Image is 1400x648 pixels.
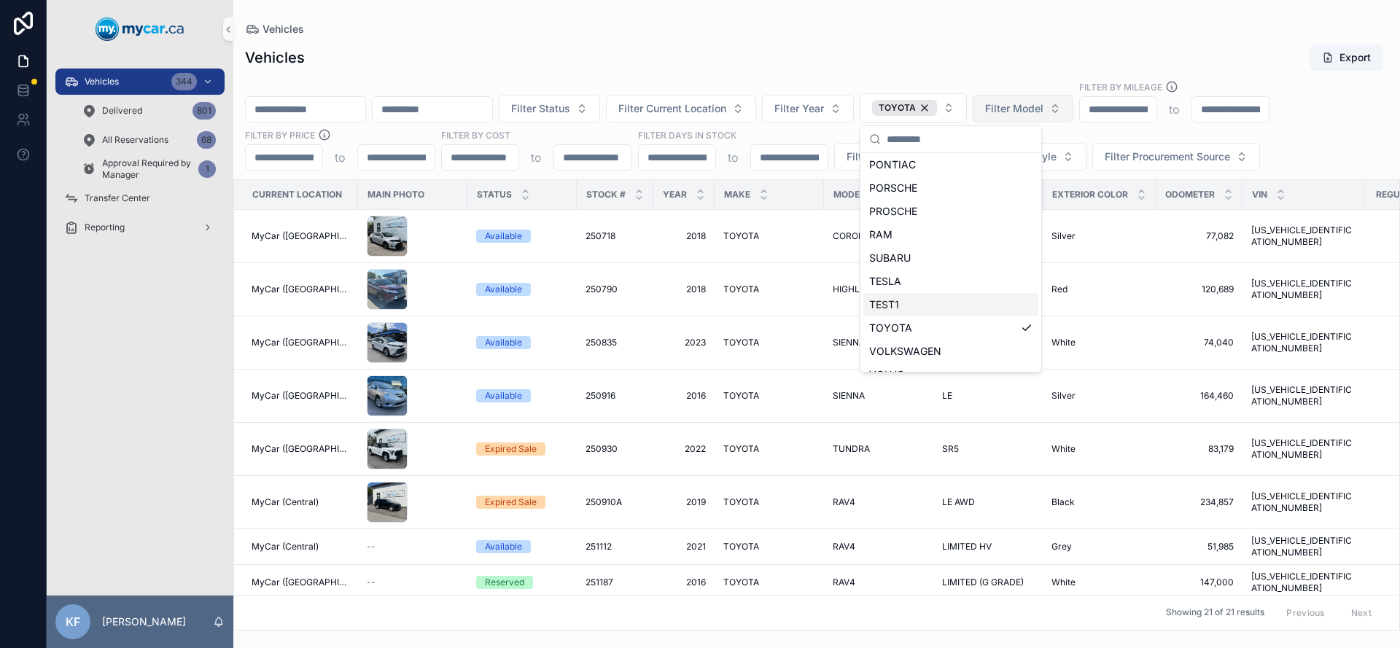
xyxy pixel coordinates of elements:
[262,22,304,36] span: Vehicles
[485,283,522,296] div: Available
[1251,437,1355,461] span: [US_VEHICLE_IDENTIFICATION_NUMBER]
[942,577,1024,588] span: LIMITED (G GRADE)
[485,230,522,243] div: Available
[476,283,568,296] a: Available
[252,337,349,348] a: MyCar ([GEOGRAPHIC_DATA])
[1051,496,1075,508] span: Black
[973,95,1073,122] button: Select Button
[723,337,815,348] a: TOYOTA
[1252,189,1267,200] span: VIN
[586,577,645,588] a: 251187
[252,390,349,402] a: MyCar ([GEOGRAPHIC_DATA])
[485,442,537,456] div: Expired Sale
[723,541,815,553] a: TOYOTA
[869,181,917,195] span: PORSCHE
[1051,443,1147,455] a: White
[73,98,225,124] a: Delivered801
[879,102,916,114] span: TOYOTA
[252,496,319,508] span: MyCar (Central)
[198,160,216,178] div: 1
[833,541,925,553] a: RAV4
[335,149,346,166] p: to
[476,496,568,509] a: Expired Sale
[102,134,168,146] span: All Reservations
[942,577,1034,588] a: LIMITED (G GRADE)
[586,337,617,348] span: 250835
[1169,101,1180,118] p: to
[833,337,925,348] a: SIENNA
[1051,337,1147,348] a: White
[531,149,542,166] p: to
[833,577,855,588] span: RAV4
[662,390,706,402] span: 2016
[638,128,736,141] label: Filter Days In Stock
[942,496,1034,508] a: LE AWD
[1051,496,1147,508] a: Black
[1051,230,1076,242] span: Silver
[1051,443,1076,455] span: White
[252,443,349,455] a: MyCar ([GEOGRAPHIC_DATA])
[942,390,952,402] span: LE
[723,443,815,455] a: TOYOTA
[1251,384,1355,407] a: [US_VEHICLE_IDENTIFICATION_NUMBER]
[942,541,992,553] span: LIMITED HV
[833,284,890,295] span: HIGHLANDER
[485,540,522,553] div: Available
[662,230,706,242] span: 2018
[252,230,349,242] span: MyCar ([GEOGRAPHIC_DATA])
[860,93,967,122] button: Select Button
[1051,577,1076,588] span: White
[723,390,759,402] span: TOYOTA
[869,227,892,242] span: RAM
[485,496,537,509] div: Expired Sale
[477,189,512,200] span: Status
[586,541,645,553] a: 251112
[485,389,522,402] div: Available
[171,73,197,90] div: 344
[942,443,959,455] span: SR5
[1051,541,1147,553] a: Grey
[860,153,1041,372] div: Suggestions
[834,143,958,171] button: Select Button
[476,442,568,456] a: Expired Sale
[1051,390,1147,402] a: Silver
[252,577,349,588] a: MyCar ([GEOGRAPHIC_DATA])
[1051,337,1076,348] span: White
[1251,331,1355,354] span: [US_VEHICLE_IDENTIFICATION_NUMBER]
[728,149,739,166] p: to
[252,284,349,295] a: MyCar ([GEOGRAPHIC_DATA])
[367,577,376,588] span: --
[1251,225,1355,248] a: [US_VEHICLE_IDENTIFICATION_NUMBER]
[1251,571,1355,594] span: [US_VEHICLE_IDENTIFICATION_NUMBER]
[252,189,342,200] span: Current Location
[367,189,424,200] span: Main Photo
[586,541,612,553] span: 251112
[1092,143,1260,171] button: Select Button
[586,230,615,242] span: 250718
[662,443,706,455] span: 2022
[1165,189,1215,200] span: Odometer
[367,541,459,553] a: --
[586,390,645,402] a: 250916
[1052,189,1128,200] span: Exterior Color
[586,496,645,508] a: 250910A
[833,284,925,295] a: HIGHLANDER
[833,443,870,455] span: TUNDRA
[833,189,865,200] span: Model
[662,284,706,295] span: 2018
[723,496,815,508] a: TOYOTA
[1251,535,1355,558] a: [US_VEHICLE_IDENTIFICATION_NUMBER]
[73,127,225,153] a: All Reservations68
[723,496,759,508] span: TOYOTA
[869,251,911,265] span: SUBARU
[586,337,645,348] a: 250835
[723,230,759,242] span: TOYOTA
[1310,44,1382,71] button: Export
[662,337,706,348] span: 2023
[1164,443,1234,455] a: 83,179
[102,105,142,117] span: Delivered
[662,541,706,553] span: 2021
[723,284,815,295] a: TOYOTA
